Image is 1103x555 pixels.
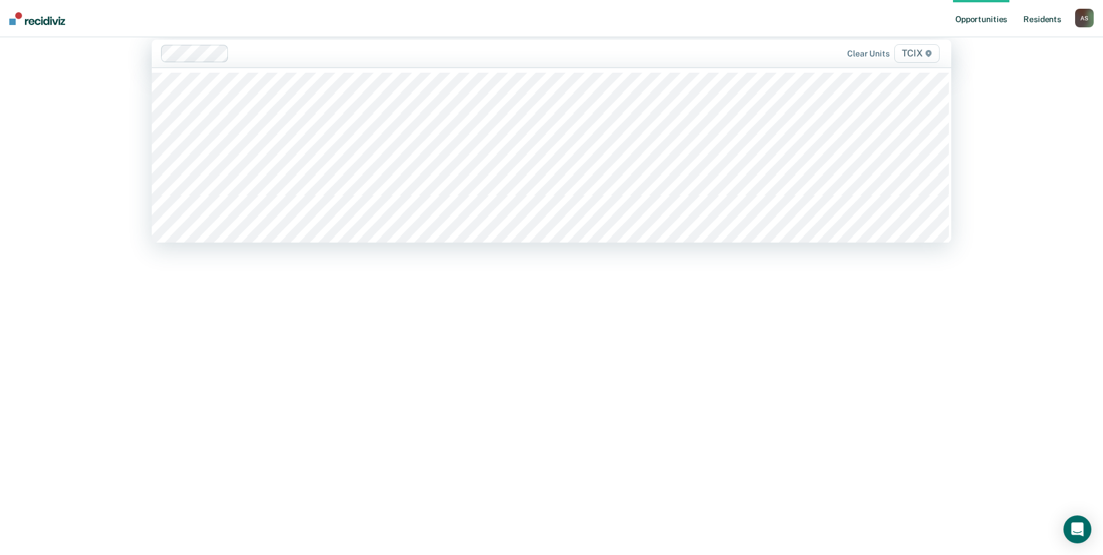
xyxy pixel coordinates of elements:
[894,44,940,63] span: TCIX
[1075,9,1094,27] button: AS
[1075,9,1094,27] div: A S
[9,12,65,25] img: Recidiviz
[847,49,890,59] div: Clear units
[1063,515,1091,543] div: Open Intercom Messenger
